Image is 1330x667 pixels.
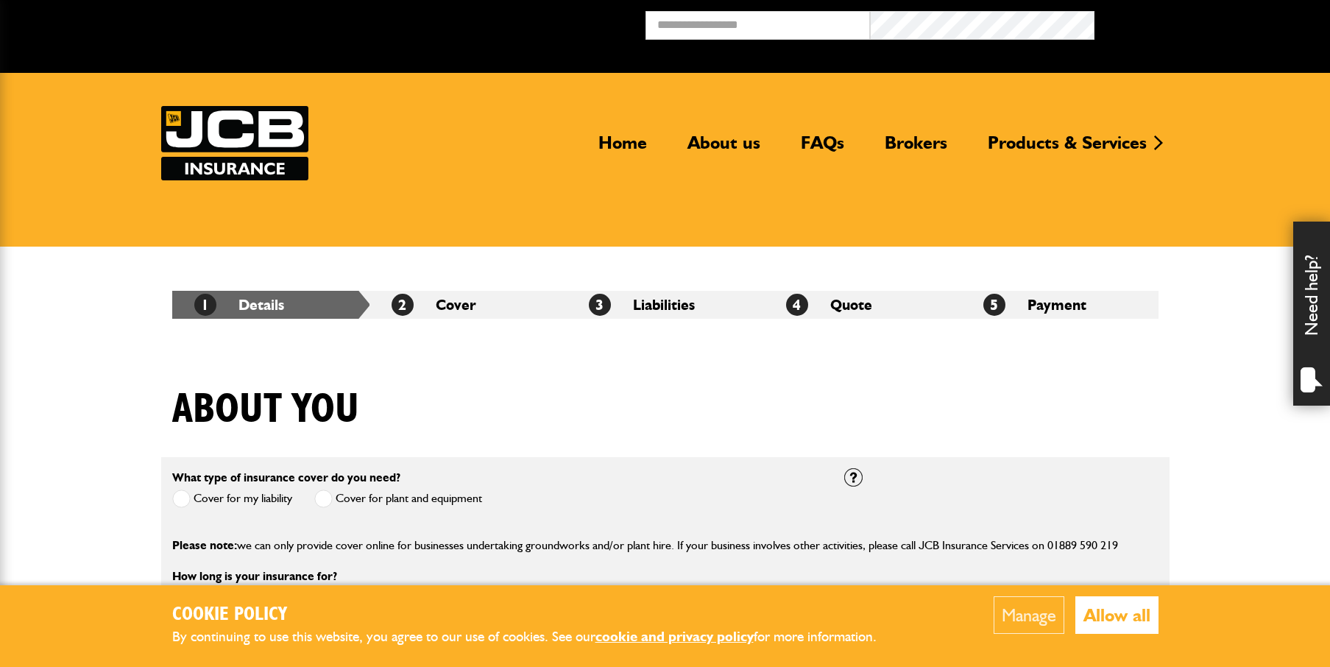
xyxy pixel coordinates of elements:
[994,596,1064,634] button: Manage
[790,132,855,166] a: FAQs
[676,132,771,166] a: About us
[1293,222,1330,406] div: Need help?
[961,291,1159,319] li: Payment
[1075,596,1159,634] button: Allow all
[764,291,961,319] li: Quote
[172,536,1159,555] p: we can only provide cover online for businesses undertaking groundworks and/or plant hire. If you...
[977,132,1158,166] a: Products & Services
[172,571,337,582] label: How long is your insurance for?
[172,626,901,649] p: By continuing to use this website, you agree to our use of cookies. See our for more information.
[392,294,414,316] span: 2
[172,385,359,434] h1: About you
[172,604,901,627] h2: Cookie Policy
[874,132,958,166] a: Brokers
[983,294,1005,316] span: 5
[194,294,216,316] span: 1
[587,132,658,166] a: Home
[172,472,400,484] label: What type of insurance cover do you need?
[161,106,308,180] img: JCB Insurance Services logo
[786,294,808,316] span: 4
[172,291,369,319] li: Details
[369,291,567,319] li: Cover
[595,628,754,645] a: cookie and privacy policy
[567,291,764,319] li: Liabilities
[314,490,482,508] label: Cover for plant and equipment
[161,106,308,180] a: JCB Insurance Services
[589,294,611,316] span: 3
[172,490,292,508] label: Cover for my liability
[1094,11,1319,34] button: Broker Login
[172,538,237,552] span: Please note:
